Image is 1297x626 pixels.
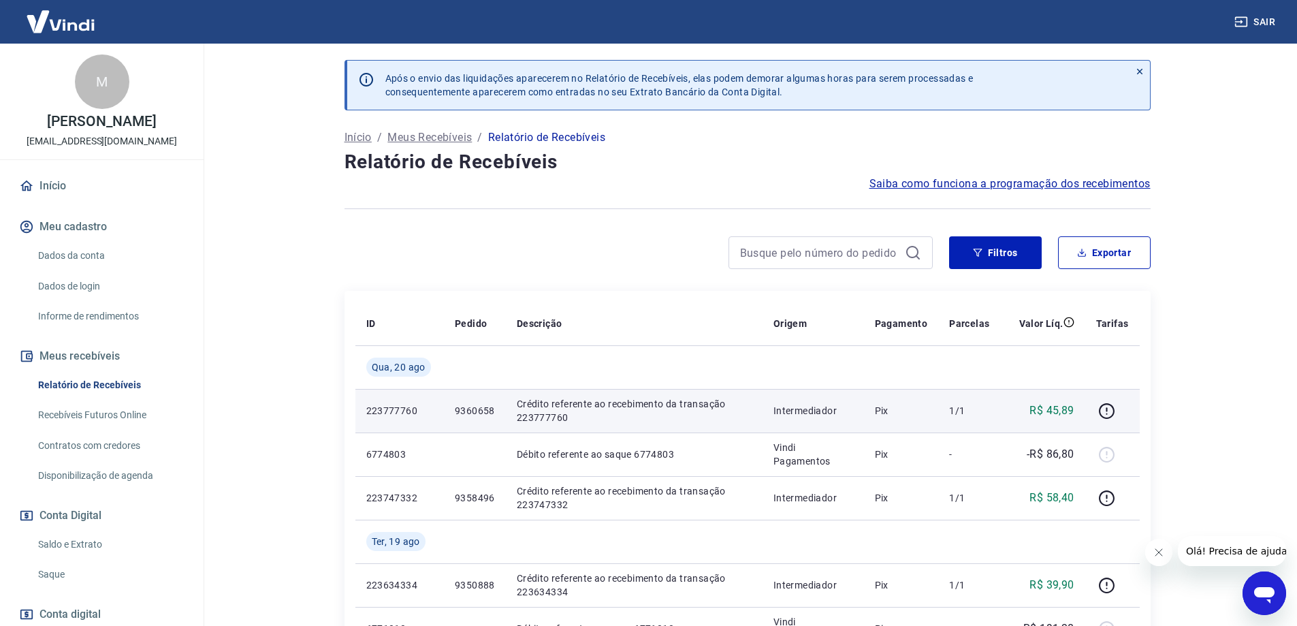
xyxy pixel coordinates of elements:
a: Dados de login [33,272,187,300]
a: Início [16,171,187,201]
p: Parcelas [949,317,989,330]
p: Origem [773,317,807,330]
p: -R$ 86,80 [1027,446,1074,463]
p: Intermediador [773,578,853,592]
iframe: Botão para abrir a janela de mensagens [1243,572,1286,615]
p: [PERSON_NAME] [47,114,156,129]
button: Sair [1232,10,1281,35]
div: M [75,54,129,109]
p: Pix [875,404,928,418]
p: 1/1 [949,578,989,592]
button: Conta Digital [16,501,187,531]
p: Crédito referente ao recebimento da transação 223777760 [517,397,752,424]
p: Pix [875,491,928,505]
p: 223747332 [366,491,433,505]
a: Recebíveis Futuros Online [33,401,187,429]
p: Descrição [517,317,562,330]
img: Vindi [16,1,105,42]
p: Débito referente ao saque 6774803 [517,448,752,461]
a: Saque [33,561,187,589]
p: R$ 45,89 [1029,403,1074,419]
a: Relatório de Recebíveis [33,371,187,399]
a: Saiba como funciona a programação dos recebimentos [869,176,1151,192]
p: R$ 58,40 [1029,490,1074,506]
a: Contratos com credores [33,432,187,460]
p: 9360658 [455,404,495,418]
p: Após o envio das liquidações aparecerem no Relatório de Recebíveis, elas podem demorar algumas ho... [385,72,974,99]
a: Disponibilização de agenda [33,462,187,490]
p: Pedido [455,317,487,330]
p: / [477,129,482,146]
p: R$ 39,90 [1029,577,1074,593]
p: - [949,448,989,461]
span: Ter, 19 ago [372,535,420,548]
button: Filtros [949,236,1042,269]
p: Intermediador [773,491,853,505]
button: Exportar [1058,236,1151,269]
p: 6774803 [366,448,433,461]
p: Intermediador [773,404,853,418]
span: Qua, 20 ago [372,360,426,374]
p: / [377,129,382,146]
p: 9358496 [455,491,495,505]
p: Tarifas [1096,317,1129,330]
p: Relatório de Recebíveis [488,129,605,146]
h4: Relatório de Recebíveis [345,148,1151,176]
a: Saldo e Extrato [33,531,187,559]
p: Pix [875,578,928,592]
p: Pagamento [875,317,928,330]
p: 1/1 [949,404,989,418]
p: Crédito referente ao recebimento da transação 223634334 [517,572,752,599]
a: Dados da conta [33,242,187,270]
a: Meus Recebíveis [387,129,472,146]
iframe: Fechar mensagem [1145,539,1172,566]
iframe: Mensagem da empresa [1178,536,1286,566]
a: Início [345,129,372,146]
p: 9350888 [455,578,495,592]
p: 1/1 [949,491,989,505]
p: Valor Líq. [1019,317,1063,330]
input: Busque pelo número do pedido [740,242,899,263]
span: Conta digital [39,605,101,624]
p: Crédito referente ao recebimento da transação 223747332 [517,484,752,512]
p: Pix [875,448,928,461]
p: 223777760 [366,404,433,418]
p: [EMAIL_ADDRESS][DOMAIN_NAME] [27,134,177,148]
p: 223634334 [366,578,433,592]
button: Meu cadastro [16,212,187,242]
p: ID [366,317,376,330]
p: Vindi Pagamentos [773,441,853,468]
button: Meus recebíveis [16,341,187,371]
a: Informe de rendimentos [33,302,187,330]
span: Olá! Precisa de ajuda? [8,10,114,20]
